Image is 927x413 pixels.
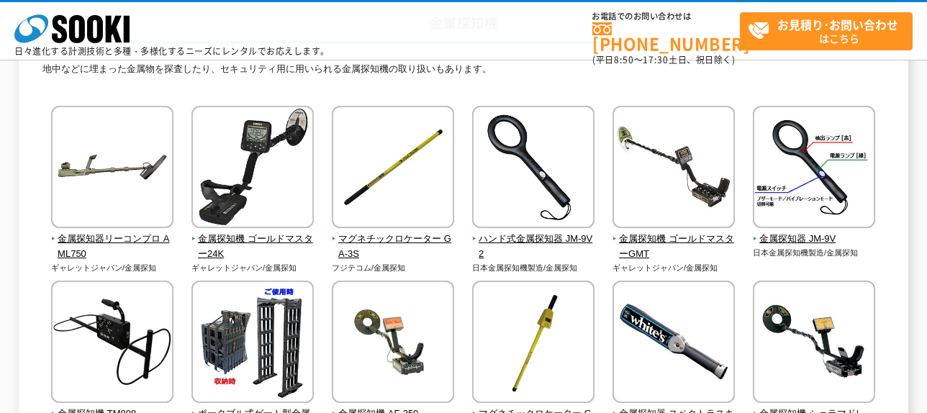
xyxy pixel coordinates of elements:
[748,13,912,49] span: はこちら
[612,281,735,407] img: 金属探知器 スペクトラスキャンMATRIX
[51,232,174,262] span: 金属探知器リーコンプロ AML750
[592,53,735,66] span: (平日 ～ 土日、祝日除く)
[753,232,876,247] span: 金属探知器 JM-9V
[612,106,735,232] img: 金属探知機 ゴールドマスターGMT
[643,53,669,66] span: 17:30
[612,218,736,261] a: 金属探知機 ゴールドマスターGMT
[472,106,594,232] img: ハンド式金属探知器 JM-9V2
[51,281,173,407] img: 金属探知機 TM808
[51,262,174,274] p: ギャレットジャパン/金属探知
[472,218,595,261] a: ハンド式金属探知器 JM-9V2
[612,232,736,262] span: 金属探知機 ゴールドマスターGMT
[612,262,736,274] p: ギャレットジャパン/金属探知
[753,281,875,407] img: 金属探知機 シェラマドレ
[191,262,315,274] p: ギャレットジャパン/金属探知
[191,106,314,232] img: 金属探知機 ゴールドマスター24K
[332,262,455,274] p: フジテコム/金属探知
[472,232,595,262] span: ハンド式金属探知器 JM-9V2
[753,106,875,232] img: 金属探知器 JM-9V
[777,16,898,33] strong: お見積り･お問い合わせ
[472,281,594,407] img: マグネチックロケーター GA-1
[51,218,174,261] a: 金属探知器リーコンプロ AML750
[472,262,595,274] p: 日本金属探知機製造/金属探知
[191,232,315,262] span: 金属探知機 ゴールドマスター24K
[332,218,455,261] a: マグネチックロケーター GA-3S
[51,106,173,232] img: 金属探知器リーコンプロ AML750
[753,247,876,259] p: 日本金属探知機製造/金属探知
[614,53,634,66] span: 8:50
[14,47,330,55] p: 日々進化する計測技術と多種・多様化するニーズにレンタルでお応えします。
[740,12,913,50] a: お見積り･お問い合わせはこちら
[42,62,885,84] p: 地中などに埋まった金属物を探査したり、セキュリティ用に用いられる金属探知機の取り扱いもあります。
[592,22,740,52] a: [PHONE_NUMBER]
[332,106,454,232] img: マグネチックロケーター GA-3S
[332,281,454,407] img: 金属探知機 AF-350
[191,218,315,261] a: 金属探知機 ゴールドマスター24K
[191,281,314,407] img: ポータブル式ゲート型金属探知機 M-SCOPE
[753,218,876,247] a: 金属探知器 JM-9V
[592,12,740,21] span: お電話でのお問い合わせは
[332,232,455,262] span: マグネチックロケーター GA-3S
